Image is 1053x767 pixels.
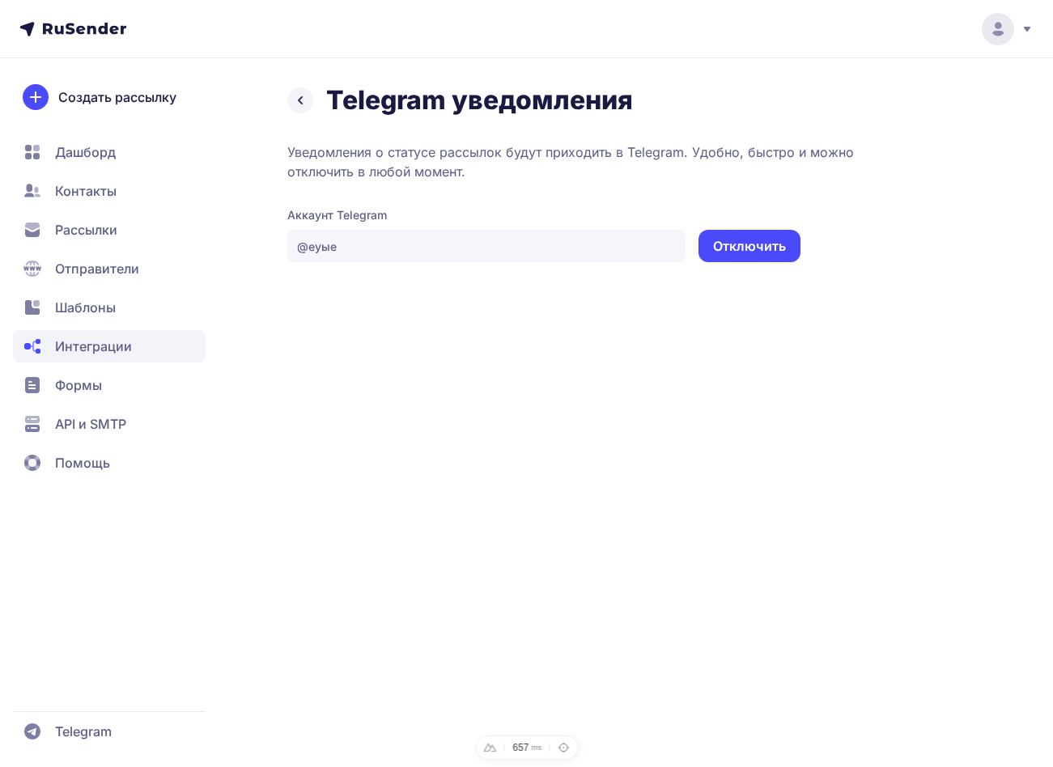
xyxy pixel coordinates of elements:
[287,142,985,181] p: Уведомления о статусе рассылок будут приходить в Telegram. Удобно, быстро и можно отключить в люб...
[55,414,126,434] span: API и SMTP
[55,337,132,356] span: Интеграции
[551,735,575,760] button: Toggle Component Inspector
[531,745,541,750] span: ms
[55,220,117,239] span: Рассылки
[478,735,502,760] button: Toggle Nuxt DevTools
[506,743,547,752] div: Page load time
[55,298,116,317] span: Шаблоны
[55,375,102,395] span: Формы
[58,87,176,107] span: Создать рассылку
[55,453,110,472] span: Помощь
[512,743,529,752] div: 657
[287,207,985,223] label: Аккаунт Telegram
[698,230,800,262] button: Отключить
[55,142,116,162] span: Дашборд
[55,259,139,278] span: Отправители
[13,715,206,748] a: Telegram
[55,722,112,741] span: Telegram
[55,181,117,201] span: Контакты
[326,84,633,117] h2: Telegram уведомления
